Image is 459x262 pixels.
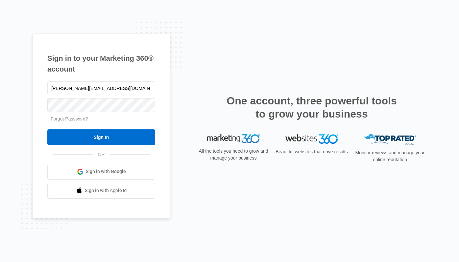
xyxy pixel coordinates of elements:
p: Monitor reviews and manage your online reputation [353,149,427,163]
span: Sign in with Google [86,168,126,175]
img: Websites 360 [285,134,338,144]
p: Beautiful websites that drive results [275,148,349,155]
input: Email [47,81,155,95]
span: Sign in with Apple Id [85,187,127,194]
input: Sign In [47,129,155,145]
a: Forgot Password? [51,116,88,121]
img: Marketing 360 [207,134,260,143]
span: OR [93,151,109,158]
p: All the tools you need to grow and manage your business [197,148,270,162]
h2: One account, three powerful tools to grow your business [225,94,399,120]
a: Sign in with Google [47,164,155,180]
h1: Sign in to your Marketing 360® account [47,53,155,75]
img: Top Rated Local [364,134,416,145]
a: Sign in with Apple Id [47,183,155,199]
